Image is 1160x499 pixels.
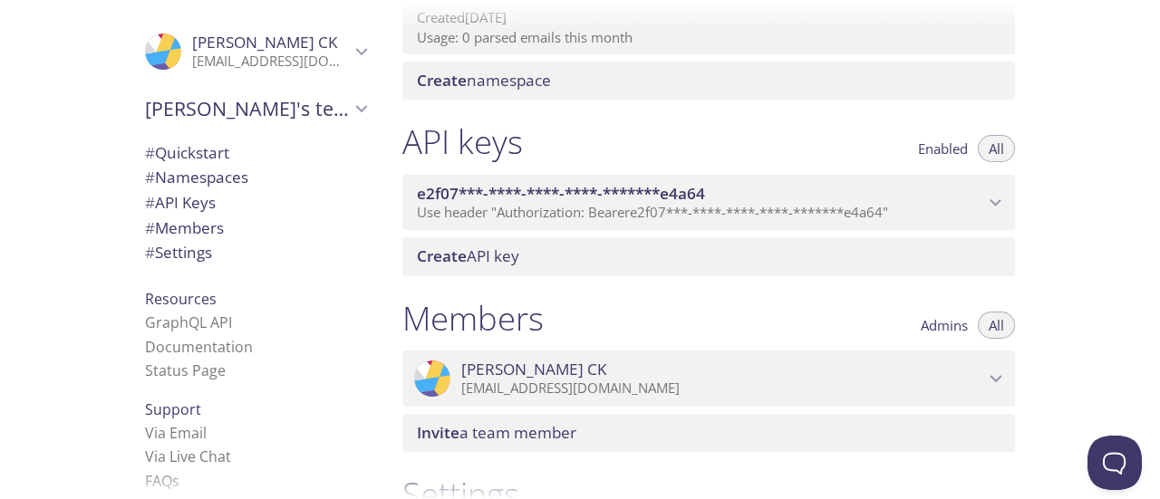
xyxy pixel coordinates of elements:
span: Resources [145,289,217,309]
h1: API keys [402,121,523,162]
span: # [145,167,155,187]
span: Quickstart [145,142,229,163]
span: Members [145,217,224,238]
span: Create [417,245,467,266]
h1: Members [402,298,544,339]
p: [EMAIL_ADDRESS][DOMAIN_NAME] [192,53,350,71]
span: API key [417,245,519,266]
div: Rohith CK [402,350,1015,407]
div: Create API Key [402,237,1015,275]
span: # [145,142,155,163]
button: All [978,135,1015,162]
iframe: Help Scout Beacon - Open [1087,436,1142,490]
div: Create namespace [402,62,1015,100]
a: Documentation [145,337,253,357]
div: Members [130,216,381,241]
button: Admins [910,312,979,339]
span: Namespaces [145,167,248,187]
span: Create [417,70,467,91]
div: Quickstart [130,140,381,166]
div: Rohith CK [130,22,381,82]
a: Status Page [145,360,226,380]
p: [EMAIL_ADDRESS][DOMAIN_NAME] [461,379,984,398]
div: Invite a team member [402,414,1015,452]
div: Team Settings [130,240,381,265]
span: namespace [417,70,551,91]
span: [PERSON_NAME] CK [192,32,337,53]
span: [PERSON_NAME]'s team [145,96,350,121]
span: # [145,192,155,213]
span: API Keys [145,192,216,213]
span: a team member [417,422,576,443]
button: Enabled [907,135,979,162]
span: [PERSON_NAME] CK [461,360,606,379]
a: GraphQL API [145,312,232,332]
div: Rohith's team [130,85,381,132]
a: Via Live Chat [145,446,231,466]
span: Invite [417,422,459,443]
button: All [978,312,1015,339]
span: Settings [145,242,212,263]
div: Namespaces [130,165,381,190]
span: Support [145,399,201,419]
p: Usage: 0 parsed emails this month [417,28,1000,47]
a: Via Email [145,423,207,443]
div: API Keys [130,190,381,216]
span: # [145,217,155,238]
span: # [145,242,155,263]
